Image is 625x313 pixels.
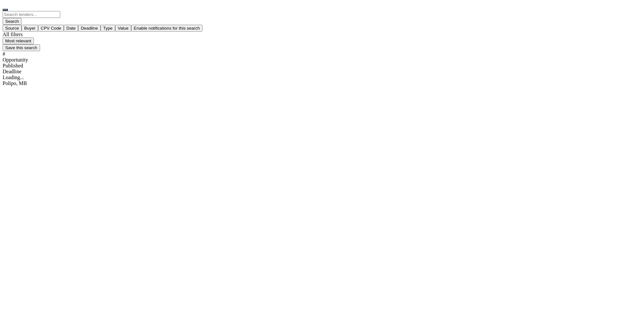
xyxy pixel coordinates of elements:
[131,25,202,32] button: Enable notifications for this search
[3,32,23,37] span: All filters
[5,19,19,24] span: Search
[24,26,35,31] span: Buyer
[5,26,19,31] span: Source
[3,18,21,25] button: Search
[3,44,40,51] button: Save this search
[3,80,27,86] span: Polipo, MB
[101,25,115,32] button: Type
[3,75,622,80] div: Loading...
[3,57,28,63] span: Opportunity
[3,51,5,57] span: #
[41,26,61,31] span: CPV Code
[21,25,38,32] button: Buyer
[3,69,21,74] span: Deadline
[66,26,76,31] span: Date
[5,45,37,50] span: Save this search
[118,26,129,31] span: Value
[3,63,23,68] span: Published
[3,25,21,32] button: Source
[134,26,200,31] span: Enable notifications for this search
[64,25,78,32] button: Date
[115,25,131,32] button: Value
[103,26,113,31] span: Type
[78,25,101,32] button: Deadline
[3,11,60,18] input: Search tenders...
[38,25,64,32] button: CPV Code
[81,26,98,31] span: Deadline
